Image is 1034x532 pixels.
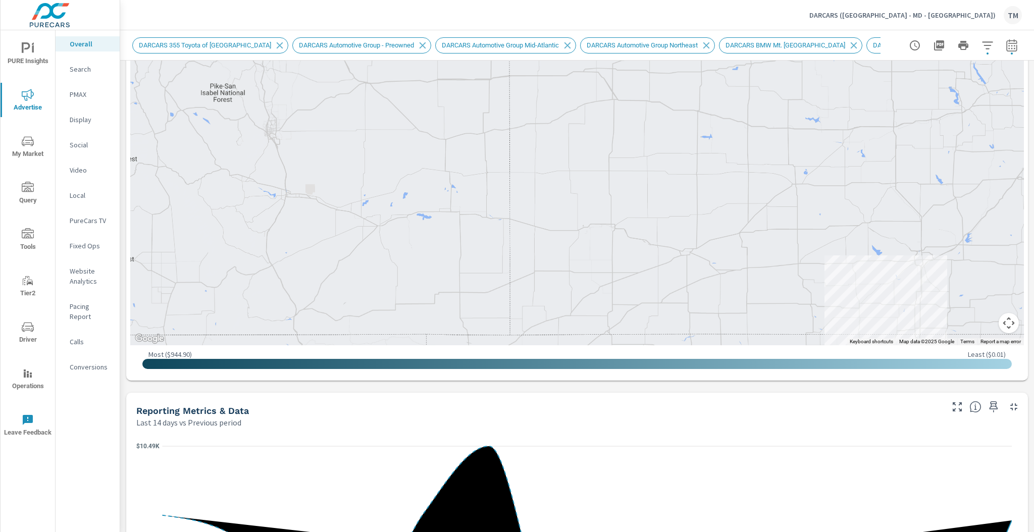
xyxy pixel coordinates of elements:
[436,41,565,49] span: DARCARS Automotive Group Mid-Atlantic
[4,414,52,439] span: Leave Feedback
[70,115,112,125] p: Display
[56,87,120,102] div: PMAX
[56,359,120,375] div: Conversions
[809,11,996,20] p: DARCARS ([GEOGRAPHIC_DATA] - MD - [GEOGRAPHIC_DATA])
[132,37,288,54] div: DARCARS 355 Toyota of [GEOGRAPHIC_DATA]
[56,299,120,324] div: Pacing Report
[969,401,981,413] span: Understand performance data overtime and see how metrics compare to each other.
[968,350,1006,359] p: Least ( $0.01 )
[56,238,120,253] div: Fixed Ops
[1,30,55,448] div: nav menu
[980,339,1021,344] a: Report a map error
[56,62,120,77] div: Search
[136,443,160,450] text: $10.49K
[999,313,1019,333] button: Map camera controls
[293,41,420,49] span: DARCARS Automotive Group - Preowned
[4,42,52,67] span: PURE Insights
[435,37,576,54] div: DARCARS Automotive Group Mid-Atlantic
[56,112,120,127] div: Display
[70,362,112,372] p: Conversions
[850,338,893,345] button: Keyboard shortcuts
[1004,6,1022,24] div: TM
[719,37,862,54] div: DARCARS BMW Mt. [GEOGRAPHIC_DATA]
[56,263,120,289] div: Website Analytics
[148,350,192,359] p: Most ( $944.90 )
[70,241,112,251] p: Fixed Ops
[4,228,52,253] span: Tools
[56,36,120,51] div: Overall
[4,275,52,299] span: Tier2
[70,165,112,175] p: Video
[70,301,112,322] p: Pacing Report
[56,213,120,228] div: PureCars TV
[4,89,52,114] span: Advertise
[4,367,52,392] span: Operations
[70,140,112,150] p: Social
[719,41,851,49] span: DARCARS BMW Mt. [GEOGRAPHIC_DATA]
[4,135,52,160] span: My Market
[136,416,241,429] p: Last 14 days vs Previous period
[56,137,120,152] div: Social
[986,399,1002,415] span: Save this to your personalized report
[70,64,112,74] p: Search
[70,39,112,49] p: Overall
[4,321,52,346] span: Driver
[977,35,998,56] button: Apply Filters
[133,332,166,345] img: Google
[70,216,112,226] p: PureCars TV
[292,37,431,54] div: DARCARS Automotive Group - Preowned
[56,188,120,203] div: Local
[70,337,112,347] p: Calls
[56,163,120,178] div: Video
[960,339,974,344] a: Terms (opens in new tab)
[1006,399,1022,415] button: Minimize Widget
[70,190,112,200] p: Local
[70,266,112,286] p: Website Analytics
[1002,35,1022,56] button: Select Date Range
[133,41,277,49] span: DARCARS 355 Toyota of [GEOGRAPHIC_DATA]
[4,182,52,206] span: Query
[581,41,704,49] span: DARCARS Automotive Group Northeast
[949,399,965,415] button: Make Fullscreen
[136,405,249,416] h5: Reporting Metrics & Data
[580,37,715,54] div: DARCARS Automotive Group Northeast
[70,89,112,99] p: PMAX
[56,334,120,349] div: Calls
[133,332,166,345] a: Open this area in Google Maps (opens a new window)
[899,339,954,344] span: Map data ©2025 Google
